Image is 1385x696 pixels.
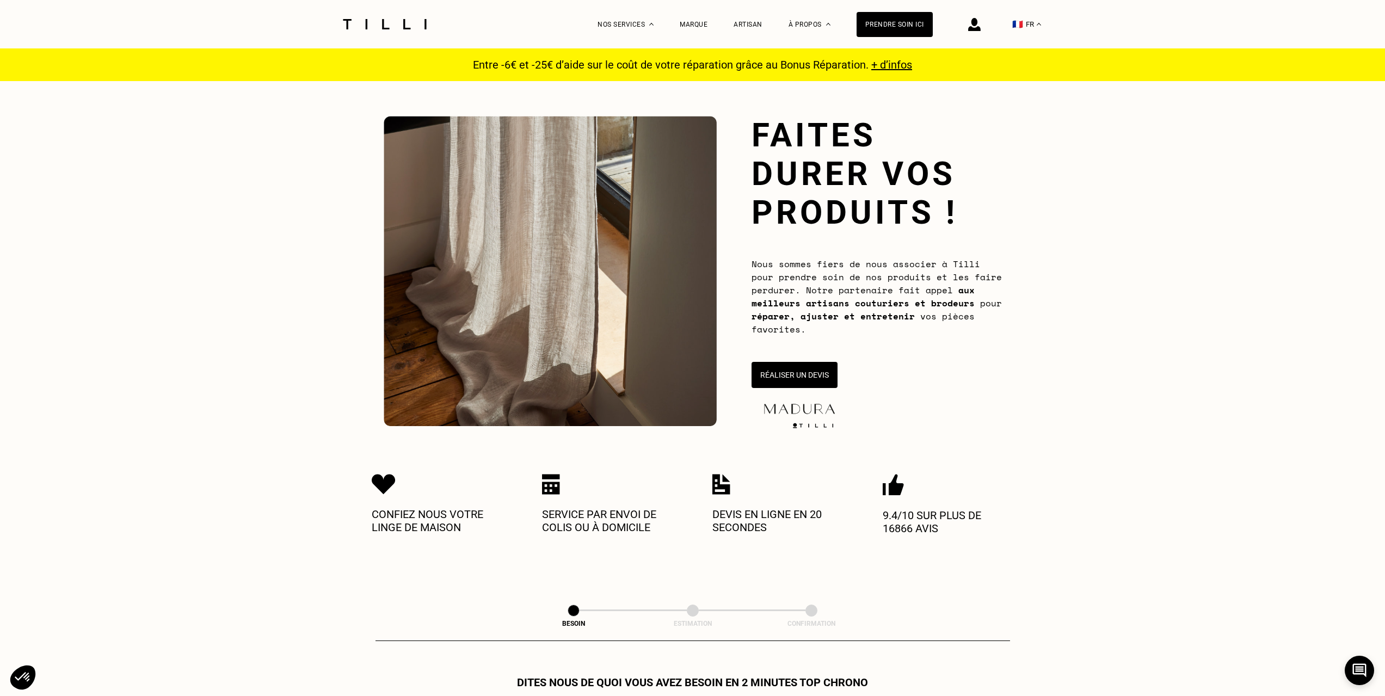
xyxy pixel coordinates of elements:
[517,676,868,689] h1: Dites nous de quoi vous avez besoin en 2 minutes top chrono
[752,284,975,310] b: aux meilleurs artisans couturiers et brodeurs
[871,58,912,71] a: + d’infos
[712,508,843,534] p: Devis en ligne en 20 secondes
[752,362,838,388] button: Réaliser un devis
[883,509,1013,535] p: 9.4/10 sur plus de 16866 avis
[680,21,707,28] a: Marque
[826,23,830,26] img: Menu déroulant à propos
[1037,23,1041,26] img: menu déroulant
[638,620,747,627] div: Estimation
[761,402,838,416] img: maduraLogo-5877f563076e9857a9763643b83271db.png
[649,23,654,26] img: Menu déroulant
[789,423,838,428] img: logo Tilli
[752,116,1002,232] h1: Faites durer vos produits !
[968,18,981,31] img: icône connexion
[519,620,628,627] div: Besoin
[542,508,673,534] p: Service par envoi de colis ou à domicile
[339,19,430,29] img: Logo du service de couturière Tilli
[752,310,915,323] b: réparer, ajuster et entretenir
[372,474,396,495] img: Icon
[857,12,933,37] a: Prendre soin ici
[752,257,1002,336] span: Nous sommes fiers de nous associer à Tilli pour prendre soin de nos produits et les faire perdure...
[372,508,502,534] p: Confiez nous votre linge de maison
[712,474,730,495] img: Icon
[542,474,560,495] img: Icon
[883,474,904,496] img: Icon
[1012,19,1023,29] span: 🇫🇷
[466,58,919,71] p: Entre -6€ et -25€ d’aide sur le coût de votre réparation grâce au Bonus Réparation.
[757,620,866,627] div: Confirmation
[734,21,762,28] a: Artisan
